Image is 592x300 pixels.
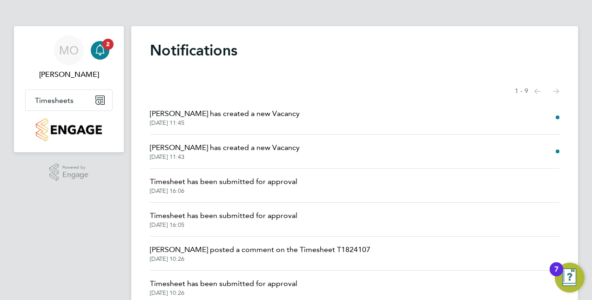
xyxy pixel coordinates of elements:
[150,289,297,297] span: [DATE] 10:26
[25,118,113,141] a: Go to home page
[150,176,297,187] span: Timesheet has been submitted for approval
[150,142,300,161] a: [PERSON_NAME] has created a new Vacancy[DATE] 11:43
[150,142,300,153] span: [PERSON_NAME] has created a new Vacancy
[150,210,297,229] a: Timesheet has been submitted for approval[DATE] 16:05
[150,108,300,119] span: [PERSON_NAME] has created a new Vacancy
[515,87,528,96] span: 1 - 9
[515,82,559,101] nav: Select page of notifications list
[59,44,79,56] span: MO
[150,153,300,161] span: [DATE] 11:43
[150,244,370,263] a: [PERSON_NAME] posted a comment on the Timesheet T1824107[DATE] 10:26
[35,96,74,105] span: Timesheets
[150,108,300,127] a: [PERSON_NAME] has created a new Vacancy[DATE] 11:45
[26,90,112,110] button: Timesheets
[150,278,297,297] a: Timesheet has been submitted for approval[DATE] 10:26
[102,39,114,50] span: 2
[150,176,297,195] a: Timesheet has been submitted for approval[DATE] 16:06
[150,255,370,263] span: [DATE] 10:26
[25,69,113,80] span: Matthew ODowd
[150,210,297,221] span: Timesheet has been submitted for approval
[150,187,297,195] span: [DATE] 16:06
[14,26,124,152] nav: Main navigation
[150,278,297,289] span: Timesheet has been submitted for approval
[49,164,89,181] a: Powered byEngage
[62,164,88,171] span: Powered by
[150,221,297,229] span: [DATE] 16:05
[150,41,559,60] h1: Notifications
[91,35,109,65] a: 2
[150,244,370,255] span: [PERSON_NAME] posted a comment on the Timesheet T1824107
[62,171,88,179] span: Engage
[555,263,585,293] button: Open Resource Center, 7 new notifications
[36,118,101,141] img: countryside-properties-logo-retina.png
[150,119,300,127] span: [DATE] 11:45
[25,35,113,80] a: MO[PERSON_NAME]
[554,269,558,281] div: 7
